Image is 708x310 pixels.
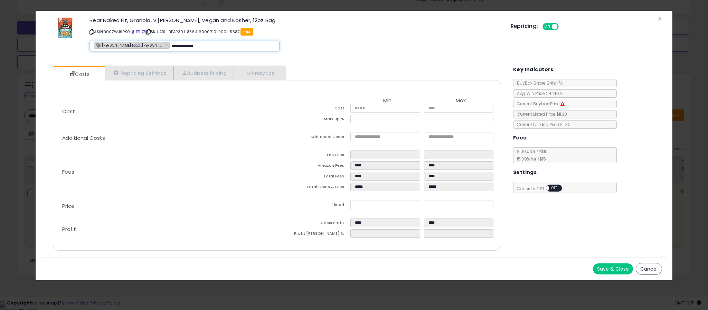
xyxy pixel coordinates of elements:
button: Cancel [636,263,662,275]
span: [PERSON_NAME] Food ,[PERSON_NAME] ,UNFI - GRW 11960 [94,42,163,48]
a: Repricing Settings [105,66,173,80]
span: OFF [557,24,568,30]
span: ON [543,24,552,30]
td: Listed [277,201,350,211]
h5: Key Indicators [513,65,554,74]
a: Your listing only [141,29,145,35]
span: Current Buybox Price: [513,101,565,107]
a: Business Pricing [173,66,234,80]
span: FBA [240,28,253,36]
h3: Bear Naked Fit, Granola, V'[PERSON_NAME], Vegan and Kosher, 12oz Bag [89,18,500,23]
a: BuyBox page [131,29,135,35]
h5: Repricing: [511,23,538,29]
span: Current Listed Price: $11.30 [513,111,567,117]
th: Max [424,98,497,104]
td: Total Fees [277,172,350,183]
a: Analytics [234,66,285,80]
a: Costs [53,67,104,81]
h5: Settings [513,168,537,177]
td: Amazon Fees [277,161,350,172]
td: Profit [PERSON_NAME] % [277,229,350,240]
p: Cost [57,109,277,114]
i: Suppressed Buy Box [560,102,565,106]
span: BuyBox Share 24h: N/A [513,80,563,86]
span: Avg. Win Price 24h: N/A [513,90,562,96]
span: OFF [549,185,560,191]
td: Cost [277,104,350,115]
a: All offer listings [136,29,140,35]
span: × [658,14,662,24]
span: 15.00 % for > $15 [513,156,546,162]
p: ASIN: B00ZWJ9PK0 | SKU: ABH-BEAR301-856416000710-P001-5587 [89,26,500,37]
span: Consider CPT: [513,186,571,192]
span: 8.00 % for <= $15 [513,148,548,162]
td: FBA Fees [277,151,350,161]
p: Additional Costs [57,135,277,141]
td: Gross Profit [277,219,350,229]
p: Profit [57,226,277,232]
span: Current Landed Price: $11.30 [513,122,570,127]
h5: Fees [513,134,526,142]
td: Mark up % [277,115,350,125]
p: Fees [57,169,277,175]
td: Total Costs & Fees [277,183,350,193]
img: 51Epp2lEXHL._SL60_.jpg [55,18,76,38]
button: Save & Close [593,263,633,274]
td: Additional Costs [277,133,350,143]
th: Min [350,98,424,104]
p: Price [57,203,277,209]
a: × [165,41,169,48]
